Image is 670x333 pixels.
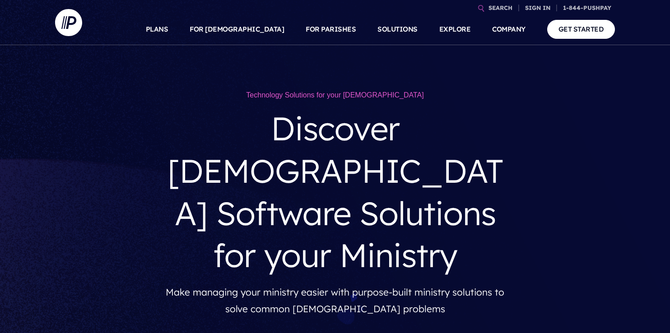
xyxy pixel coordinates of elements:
a: FOR PARISHES [306,14,356,45]
p: Make managing your ministry easier with purpose-built ministry solutions to solve common [DEMOGRA... [166,284,504,318]
a: GET STARTED [547,20,615,38]
a: EXPLORE [439,14,471,45]
a: SOLUTIONS [377,14,418,45]
a: COMPANY [492,14,526,45]
h1: Technology Solutions for your [DEMOGRAPHIC_DATA] [166,90,504,100]
a: FOR [DEMOGRAPHIC_DATA] [190,14,284,45]
h3: Discover [DEMOGRAPHIC_DATA] Software Solutions for your Ministry [166,100,504,283]
a: PLANS [146,14,168,45]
